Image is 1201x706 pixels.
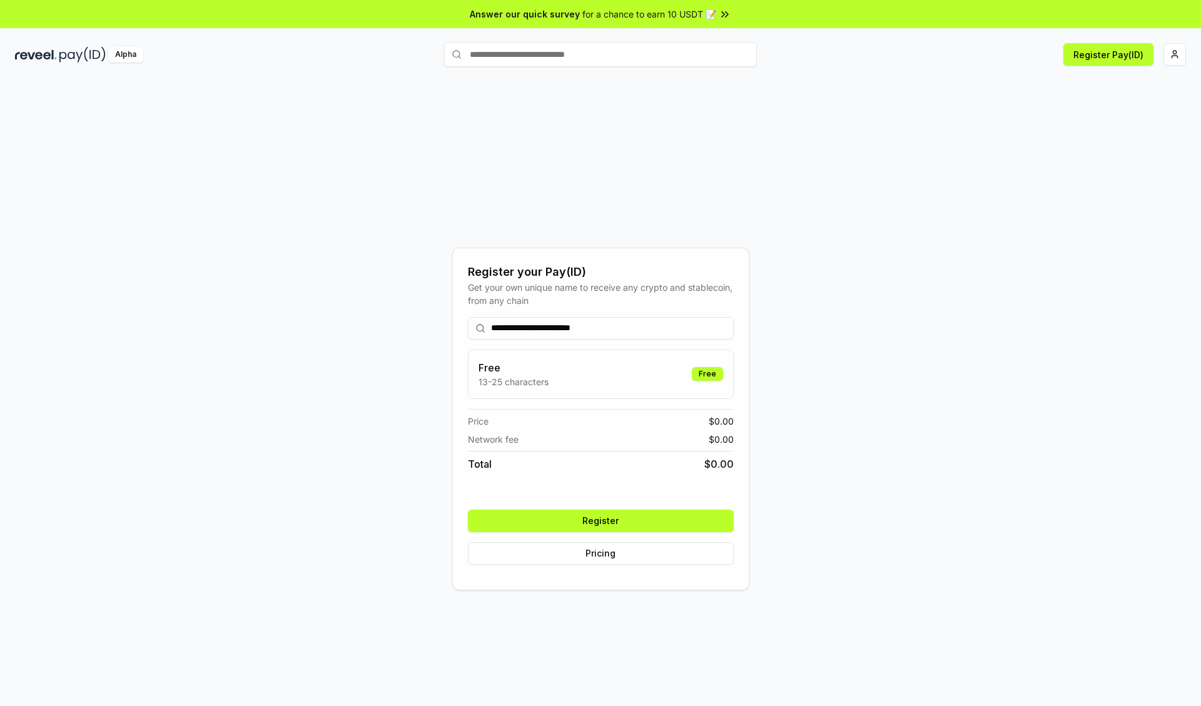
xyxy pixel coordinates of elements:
[479,375,549,388] p: 13-25 characters
[108,47,143,63] div: Alpha
[468,281,734,307] div: Get your own unique name to receive any crypto and stablecoin, from any chain
[468,433,519,446] span: Network fee
[709,433,734,446] span: $ 0.00
[468,415,489,428] span: Price
[468,542,734,565] button: Pricing
[468,456,492,472] span: Total
[582,8,716,21] span: for a chance to earn 10 USDT 📝
[479,360,549,375] h3: Free
[59,47,106,63] img: pay_id
[468,263,734,281] div: Register your Pay(ID)
[470,8,580,21] span: Answer our quick survey
[15,47,57,63] img: reveel_dark
[468,510,734,532] button: Register
[1063,43,1153,66] button: Register Pay(ID)
[704,456,734,472] span: $ 0.00
[692,367,723,381] div: Free
[709,415,734,428] span: $ 0.00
